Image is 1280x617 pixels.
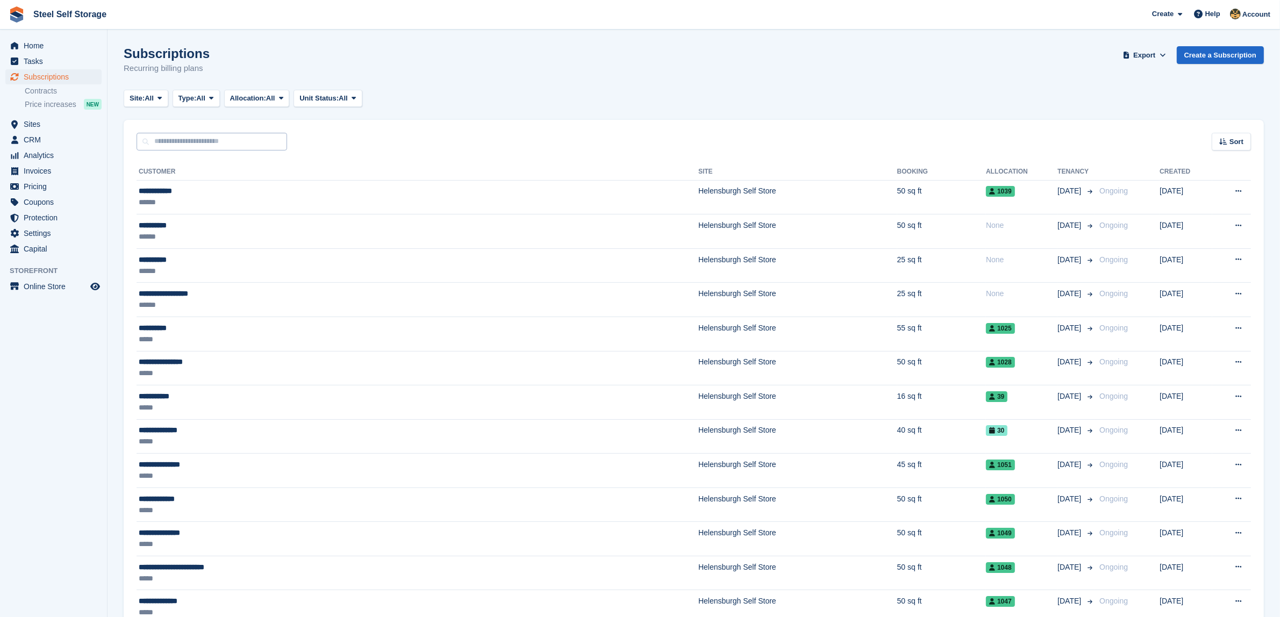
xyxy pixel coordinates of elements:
[1057,391,1083,402] span: [DATE]
[29,5,111,23] a: Steel Self Storage
[1230,9,1241,19] img: James Steel
[897,487,986,522] td: 50 sq ft
[24,241,88,256] span: Capital
[1057,254,1083,266] span: [DATE]
[5,195,102,210] a: menu
[897,454,986,488] td: 45 sq ft
[897,163,986,181] th: Booking
[897,214,986,249] td: 50 sq ft
[897,385,986,420] td: 16 sq ft
[897,522,986,556] td: 50 sq ft
[986,186,1015,197] span: 1039
[1133,50,1155,61] span: Export
[24,132,88,147] span: CRM
[1160,385,1212,420] td: [DATE]
[1099,186,1128,195] span: Ongoing
[24,179,88,194] span: Pricing
[986,494,1015,505] span: 1050
[986,562,1015,573] span: 1048
[1057,459,1083,470] span: [DATE]
[1160,283,1212,317] td: [DATE]
[698,419,897,454] td: Helensburgh Self Store
[1099,494,1128,503] span: Ongoing
[1057,322,1083,334] span: [DATE]
[1057,163,1095,181] th: Tenancy
[897,248,986,283] td: 25 sq ft
[124,90,168,107] button: Site: All
[1057,493,1083,505] span: [DATE]
[89,280,102,293] a: Preview store
[339,93,348,104] span: All
[1160,454,1212,488] td: [DATE]
[698,351,897,385] td: Helensburgh Self Store
[25,99,76,110] span: Price increases
[698,163,897,181] th: Site
[1099,357,1128,366] span: Ongoing
[24,163,88,178] span: Invoices
[10,266,107,276] span: Storefront
[5,117,102,132] a: menu
[897,556,986,590] td: 50 sq ft
[1057,562,1083,573] span: [DATE]
[25,86,102,96] a: Contracts
[25,98,102,110] a: Price increases NEW
[1057,220,1083,231] span: [DATE]
[986,163,1057,181] th: Allocation
[1057,288,1083,299] span: [DATE]
[196,93,205,104] span: All
[124,46,210,61] h1: Subscriptions
[1160,214,1212,249] td: [DATE]
[5,241,102,256] a: menu
[897,351,986,385] td: 50 sq ft
[1057,527,1083,539] span: [DATE]
[9,6,25,23] img: stora-icon-8386f47178a22dfd0bd8f6a31ec36ba5ce8667c1dd55bd0f319d3a0aa187defe.svg
[1057,356,1083,368] span: [DATE]
[986,323,1015,334] span: 1025
[24,54,88,69] span: Tasks
[698,385,897,420] td: Helensburgh Self Store
[24,148,88,163] span: Analytics
[5,69,102,84] a: menu
[897,180,986,214] td: 50 sq ft
[698,180,897,214] td: Helensburgh Self Store
[1099,426,1128,434] span: Ongoing
[1160,522,1212,556] td: [DATE]
[5,148,102,163] a: menu
[173,90,220,107] button: Type: All
[986,425,1007,436] span: 30
[986,357,1015,368] span: 1028
[5,210,102,225] a: menu
[1242,9,1270,20] span: Account
[5,54,102,69] a: menu
[1160,556,1212,590] td: [DATE]
[1205,9,1220,19] span: Help
[294,90,362,107] button: Unit Status: All
[299,93,339,104] span: Unit Status:
[897,317,986,351] td: 55 sq ft
[130,93,145,104] span: Site:
[698,454,897,488] td: Helensburgh Self Store
[1160,163,1212,181] th: Created
[1099,597,1128,605] span: Ongoing
[24,279,88,294] span: Online Store
[698,248,897,283] td: Helensburgh Self Store
[1099,255,1128,264] span: Ongoing
[897,419,986,454] td: 40 sq ft
[986,528,1015,539] span: 1049
[986,596,1015,607] span: 1047
[698,283,897,317] td: Helensburgh Self Store
[986,220,1057,231] div: None
[1099,392,1128,400] span: Ongoing
[230,93,266,104] span: Allocation:
[5,38,102,53] a: menu
[1152,9,1174,19] span: Create
[897,283,986,317] td: 25 sq ft
[24,195,88,210] span: Coupons
[986,460,1015,470] span: 1051
[1099,528,1128,537] span: Ongoing
[1160,487,1212,522] td: [DATE]
[1160,248,1212,283] td: [DATE]
[137,163,698,181] th: Customer
[698,317,897,351] td: Helensburgh Self Store
[1160,317,1212,351] td: [DATE]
